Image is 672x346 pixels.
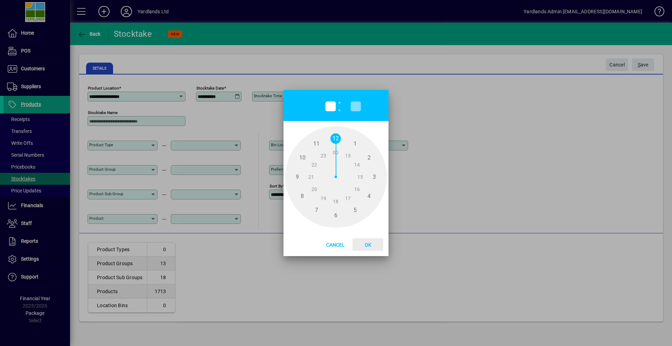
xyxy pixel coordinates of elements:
span: 6 [330,210,341,221]
span: 9 [292,172,302,182]
span: Ok [359,242,377,248]
span: 5 [350,205,360,216]
span: 8 [297,191,308,202]
span: 1 [350,139,360,149]
button: Cancel [318,238,352,251]
span: 14 [352,160,362,170]
span: Cancel [321,242,350,248]
span: : [337,95,342,115]
span: 4 [364,191,374,202]
span: 17 [343,193,353,204]
span: 10 [297,153,308,163]
span: 11 [311,139,322,149]
span: 2 [364,153,374,163]
span: 3 [369,172,379,182]
button: Ok [352,238,383,251]
span: 00 [330,147,341,158]
span: 13 [343,150,353,161]
span: 7 [311,205,322,216]
span: 12 [330,133,341,144]
span: 16 [352,184,362,195]
span: 18 [330,196,341,207]
span: 22 [309,160,320,170]
span: 23 [318,150,329,161]
span: 21 [306,172,316,182]
span: 19 [318,193,329,204]
span: 20 [309,184,320,195]
span: 15 [355,172,365,182]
